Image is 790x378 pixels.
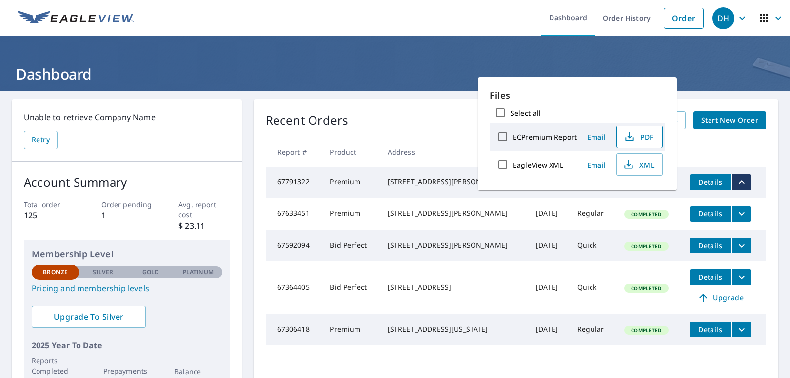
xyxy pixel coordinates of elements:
img: EV Logo [18,11,134,26]
p: 2025 Year To Date [32,339,222,351]
label: EagleView XML [513,160,563,169]
td: Regular [569,198,616,230]
button: filesDropdownBtn-67306418 [731,322,751,337]
p: Files [490,89,665,102]
span: Details [696,325,725,334]
td: Regular [569,314,616,345]
div: [STREET_ADDRESS][PERSON_NAME] [388,240,520,250]
button: detailsBtn-67633451 [690,206,731,222]
p: Order pending [101,199,153,210]
span: Details [696,241,725,250]
p: Balance [174,366,222,377]
span: PDF [623,131,654,143]
p: Gold [142,268,159,277]
p: Unable to retrieve Company Name [24,111,230,123]
td: Premium [322,167,379,198]
h1: Dashboard [12,64,778,84]
button: filesDropdownBtn-67364405 [731,269,751,285]
span: Completed [625,243,667,250]
span: Completed [625,327,667,334]
div: DH [712,7,734,29]
p: Avg. report cost [178,199,230,220]
button: filesDropdownBtn-67633451 [731,206,751,222]
p: 1 [101,210,153,221]
a: Upgrade To Silver [32,306,146,328]
td: 67592094 [266,230,322,261]
div: [STREET_ADDRESS][PERSON_NAME] [388,209,520,218]
div: [STREET_ADDRESS] [388,282,520,292]
button: filesDropdownBtn-67791322 [731,174,751,190]
td: Quick [569,261,616,314]
td: Premium [322,198,379,230]
button: detailsBtn-67791322 [690,174,731,190]
span: Retry [32,134,50,146]
a: Order [664,8,704,29]
p: Reports Completed [32,355,79,376]
button: filesDropdownBtn-67592094 [731,238,751,253]
label: Select all [511,108,541,118]
th: Address [380,137,528,167]
button: PDF [616,126,663,148]
a: Pricing and membership levels [32,282,222,294]
span: Email [585,132,608,142]
span: Email [585,160,608,169]
p: 125 [24,210,75,221]
span: Completed [625,211,667,218]
p: $ 23.11 [178,220,230,232]
td: [DATE] [528,261,569,314]
a: Start New Order [693,111,766,129]
td: [DATE] [528,198,569,230]
p: Silver [93,268,114,277]
th: Report # [266,137,322,167]
p: Total order [24,199,75,210]
span: Upgrade To Silver [39,311,138,322]
button: Retry [24,131,58,149]
span: Upgrade [696,292,746,304]
div: [STREET_ADDRESS][PERSON_NAME] [388,177,520,187]
a: Upgrade [690,290,751,306]
button: Email [581,157,612,172]
td: Bid Perfect [322,230,379,261]
span: Details [696,209,725,218]
th: Product [322,137,379,167]
td: [DATE] [528,314,569,345]
td: Bid Perfect [322,261,379,314]
button: detailsBtn-67306418 [690,322,731,337]
td: Premium [322,314,379,345]
span: Details [696,177,725,187]
td: 67633451 [266,198,322,230]
td: [DATE] [528,230,569,261]
td: 67364405 [266,261,322,314]
p: Account Summary [24,173,230,191]
p: Membership Level [32,248,222,261]
p: Prepayments [103,366,151,376]
span: Completed [625,285,667,292]
button: Email [581,129,612,145]
span: Start New Order [701,114,758,126]
p: Bronze [43,268,68,277]
button: detailsBtn-67364405 [690,269,731,285]
span: XML [623,159,654,170]
p: Recent Orders [266,111,349,129]
td: Quick [569,230,616,261]
td: 67306418 [266,314,322,345]
p: Platinum [183,268,214,277]
div: [STREET_ADDRESS][US_STATE] [388,324,520,334]
label: ECPremium Report [513,132,577,142]
span: Details [696,272,725,282]
button: detailsBtn-67592094 [690,238,731,253]
button: XML [616,153,663,176]
td: 67791322 [266,167,322,198]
